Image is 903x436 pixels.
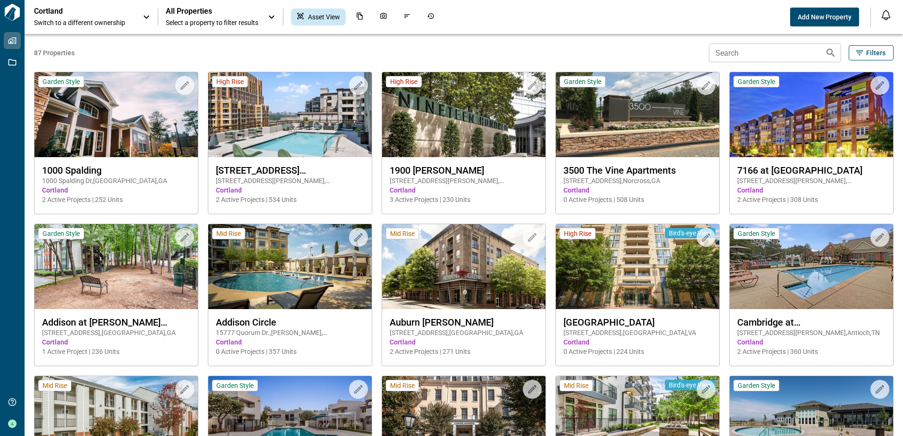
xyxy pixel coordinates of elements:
span: [STREET_ADDRESS][PERSON_NAME] , Antioch , TN [737,328,886,337]
span: Addison at [PERSON_NAME][GEOGRAPHIC_DATA] [42,317,190,328]
span: [STREET_ADDRESS] , Norcross , GA [563,176,712,185]
span: [STREET_ADDRESS] , [GEOGRAPHIC_DATA] , VA [563,328,712,337]
button: Open notification feed [878,8,894,23]
img: property-asset [730,72,893,157]
span: 2 Active Projects | 534 Units [216,195,364,204]
span: Garden Style [738,229,775,238]
span: Cortland [42,337,190,347]
span: Auburn [PERSON_NAME] [390,317,538,328]
span: [STREET_ADDRESS][PERSON_NAME] , [GEOGRAPHIC_DATA] , CO [737,176,886,185]
span: Mid Rise [43,381,67,390]
span: Cortland [216,337,364,347]
span: [STREET_ADDRESS] , [GEOGRAPHIC_DATA] , GA [42,328,190,337]
span: Mid Rise [390,229,415,238]
img: property-asset [730,224,893,309]
span: [STREET_ADDRESS][PERSON_NAME] , [GEOGRAPHIC_DATA] , VA [216,176,364,185]
img: property-asset [208,72,372,157]
span: High Rise [216,77,244,86]
span: 1 Active Project | 236 Units [42,347,190,356]
img: property-asset [34,224,198,309]
div: Documents [350,8,369,25]
span: High Rise [564,229,591,238]
span: Mid Rise [216,229,241,238]
img: property-asset [556,224,719,309]
span: Garden Style [43,229,80,238]
span: 1000 Spalding [42,165,190,176]
span: Cortland [390,337,538,347]
span: Mid Rise [390,381,415,390]
img: property-asset [556,72,719,157]
span: 2 Active Projects | 252 Units [42,195,190,204]
span: 3 Active Projects | 230 Units [390,195,538,204]
span: Bird's-eye View [669,229,712,237]
span: Switch to a different ownership [34,18,133,27]
span: Asset View [308,12,340,22]
span: 15777 Quorum Dr. , [PERSON_NAME] , [GEOGRAPHIC_DATA] [216,328,364,337]
span: Cortland [563,185,712,195]
button: Add New Property [790,8,859,26]
span: 7166 at [GEOGRAPHIC_DATA] [737,165,886,176]
span: Filters [866,48,886,58]
span: 0 Active Projects | 224 Units [563,347,712,356]
span: Cortland [737,185,886,195]
span: Addison Circle [216,317,364,328]
span: 2 Active Projects | 308 Units [737,195,886,204]
div: Photos [374,8,393,25]
span: 0 Active Projects | 508 Units [563,195,712,204]
button: Filters [849,45,894,60]
div: Job History [421,8,440,25]
span: Garden Style [564,77,601,86]
span: Add New Property [798,12,852,22]
span: Garden Style [738,381,775,390]
span: Garden Style [43,77,80,86]
img: property-asset [382,72,545,157]
span: Bird's-eye View [669,381,712,389]
span: 2 Active Projects | 271 Units [390,347,538,356]
span: 2 Active Projects | 360 Units [737,347,886,356]
span: [STREET_ADDRESS] , [GEOGRAPHIC_DATA] , GA [390,328,538,337]
span: 1000 Spalding Dr , [GEOGRAPHIC_DATA] , GA [42,176,190,185]
span: [GEOGRAPHIC_DATA] [563,317,712,328]
span: High Rise [390,77,417,86]
span: Cortland [216,185,364,195]
span: Mid Rise [564,381,588,390]
span: 3500 The Vine Apartments [563,165,712,176]
span: Cortland [390,185,538,195]
p: Cortland [34,7,119,16]
img: property-asset [382,224,545,309]
div: Asset View [291,8,346,25]
span: 87 Properties [34,48,705,58]
img: property-asset [208,224,372,309]
span: Cambridge at [GEOGRAPHIC_DATA] [737,317,886,328]
span: Garden Style [216,381,254,390]
span: Cortland [563,337,712,347]
span: Garden Style [738,77,775,86]
span: Cortland [737,337,886,347]
span: [STREET_ADDRESS][PERSON_NAME] , [GEOGRAPHIC_DATA] , [GEOGRAPHIC_DATA] [390,176,538,185]
span: Select a property to filter results [166,18,258,27]
button: Search properties [821,43,840,62]
div: Issues & Info [398,8,417,25]
span: Cortland [42,185,190,195]
span: All Properties [166,7,258,16]
span: [STREET_ADDRESS][PERSON_NAME] [216,165,364,176]
span: 0 Active Projects | 357 Units [216,347,364,356]
span: 1900 [PERSON_NAME] [390,165,538,176]
img: property-asset [34,72,198,157]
